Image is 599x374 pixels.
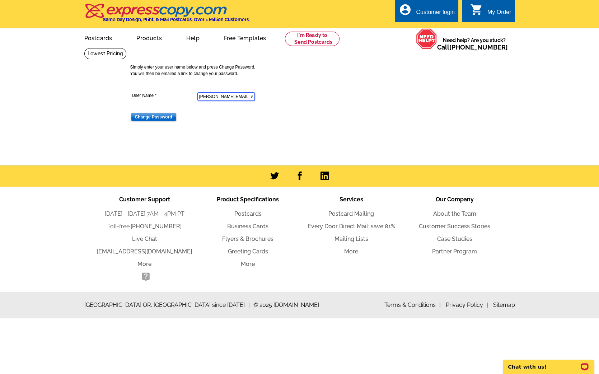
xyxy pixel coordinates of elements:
a: shopping_cart My Order [470,8,511,17]
a: Business Cards [227,223,268,230]
div: Customer login [416,9,455,19]
a: Postcards [73,29,124,46]
a: More [241,261,255,267]
a: Free Templates [212,29,278,46]
a: Privacy Policy [446,301,488,308]
a: [PHONE_NUMBER] [449,43,508,51]
a: Help [175,29,211,46]
span: Customer Support [119,196,170,203]
a: Sitemap [493,301,515,308]
a: [EMAIL_ADDRESS][DOMAIN_NAME] [97,248,192,255]
img: help [416,28,437,49]
a: About the Team [433,210,476,217]
a: Terms & Conditions [384,301,441,308]
a: Case Studies [437,235,472,242]
span: Product Specifications [217,196,279,203]
span: Our Company [436,196,474,203]
span: [GEOGRAPHIC_DATA] OR, [GEOGRAPHIC_DATA] since [DATE] [84,301,250,309]
a: Live Chat [132,235,157,242]
a: More [344,248,358,255]
input: Change Password [131,113,176,121]
span: Need help? Are you stuck? [437,37,511,51]
a: Every Door Direct Mail: save 81% [308,223,395,230]
a: Postcard Mailing [328,210,374,217]
a: Partner Program [432,248,477,255]
a: Customer Success Stories [419,223,490,230]
a: Greeting Cards [228,248,268,255]
a: Same Day Design, Print, & Mail Postcards. Over 1 Million Customers. [84,9,250,22]
p: Simply enter your user name below and press Change Password. You will then be emailed a link to c... [130,64,475,77]
a: [PHONE_NUMBER] [131,223,182,230]
iframe: LiveChat chat widget [498,351,599,374]
li: [DATE] - [DATE] 7AM - 4PM PT [93,210,196,218]
span: Call [437,43,508,51]
label: User Name [132,92,197,99]
a: Postcards [234,210,262,217]
h4: Same Day Design, Print, & Mail Postcards. Over 1 Million Customers. [103,17,250,22]
a: Mailing Lists [334,235,368,242]
span: © 2025 [DOMAIN_NAME] [253,301,319,309]
i: account_circle [399,3,412,16]
li: Toll-free: [93,222,196,231]
span: Services [340,196,363,203]
a: Flyers & Brochures [222,235,273,242]
a: account_circle Customer login [399,8,455,17]
div: My Order [487,9,511,19]
i: shopping_cart [470,3,483,16]
a: More [137,261,151,267]
a: Products [125,29,173,46]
